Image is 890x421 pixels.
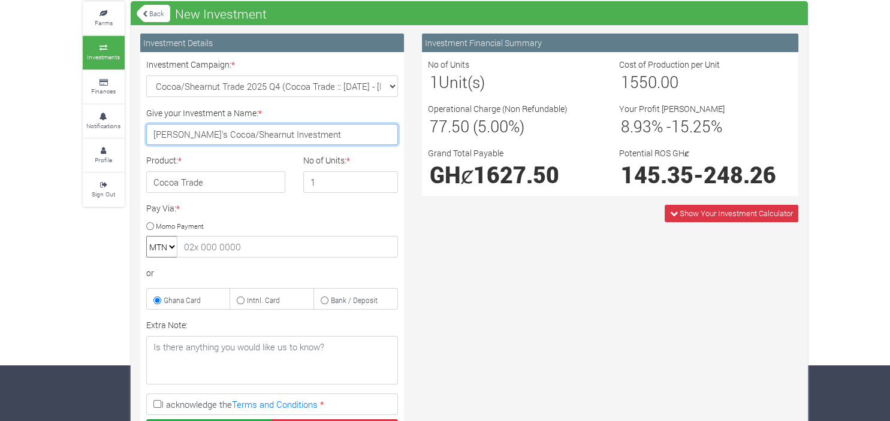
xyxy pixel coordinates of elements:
label: Investment Campaign: [146,58,235,71]
small: Sign Out [92,190,115,198]
label: No of Units [428,58,469,71]
span: New Investment [172,2,270,26]
label: I acknowledge the [146,393,398,415]
span: Show Your Investment Calculator [680,208,793,219]
span: 145.35 [621,160,693,189]
small: Bank / Deposit [331,295,378,305]
h1: - [621,161,791,188]
input: 02x 000 0000 [177,236,398,258]
h3: Unit(s) [430,72,599,92]
a: Finances [83,71,125,104]
small: Momo Payment [156,221,204,230]
span: 248.26 [704,160,776,189]
label: Pay Via: [146,202,180,214]
label: Give your Investment a Name: [146,107,262,119]
label: Extra Note: [146,319,188,331]
span: 1 [430,71,439,92]
a: Profile [83,139,125,172]
a: Terms and Conditions [232,398,318,410]
a: Back [137,4,170,23]
small: Profile [95,156,112,164]
span: 8.93 [621,116,651,137]
small: Investments [87,53,120,61]
label: Your Profit [PERSON_NAME] [619,102,725,115]
a: Farms [83,2,125,35]
small: Notifications [86,122,120,130]
span: 77.50 (5.00%) [430,116,524,137]
label: Product: [146,154,182,166]
div: Investment Details [140,34,404,52]
h1: GHȼ [430,161,599,188]
span: 1550.00 [621,71,678,92]
a: Notifications [83,105,125,138]
input: Ghana Card [153,296,161,304]
div: Investment Financial Summary [422,34,798,52]
input: I acknowledge theTerms and Conditions * [153,400,161,408]
a: Investments [83,36,125,69]
label: Cost of Production per Unit [619,58,720,71]
h3: % - % [621,117,791,136]
input: Intnl. Card [237,296,245,304]
small: Ghana Card [164,295,201,305]
a: Sign Out [83,173,125,206]
label: Potential ROS GHȼ [619,147,689,159]
input: Momo Payment [146,222,154,230]
span: 15.25 [671,116,711,137]
small: Farms [95,19,113,27]
small: Intnl. Card [247,295,280,305]
label: Operational Charge (Non Refundable) [428,102,568,115]
small: Finances [91,87,116,95]
label: No of Units: [303,154,350,166]
input: Investment Name/Title [146,124,398,146]
h4: Cocoa Trade [146,171,286,193]
input: Bank / Deposit [321,296,328,304]
span: 1627.50 [473,160,559,189]
label: Grand Total Payable [428,147,503,159]
div: or [146,266,398,279]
